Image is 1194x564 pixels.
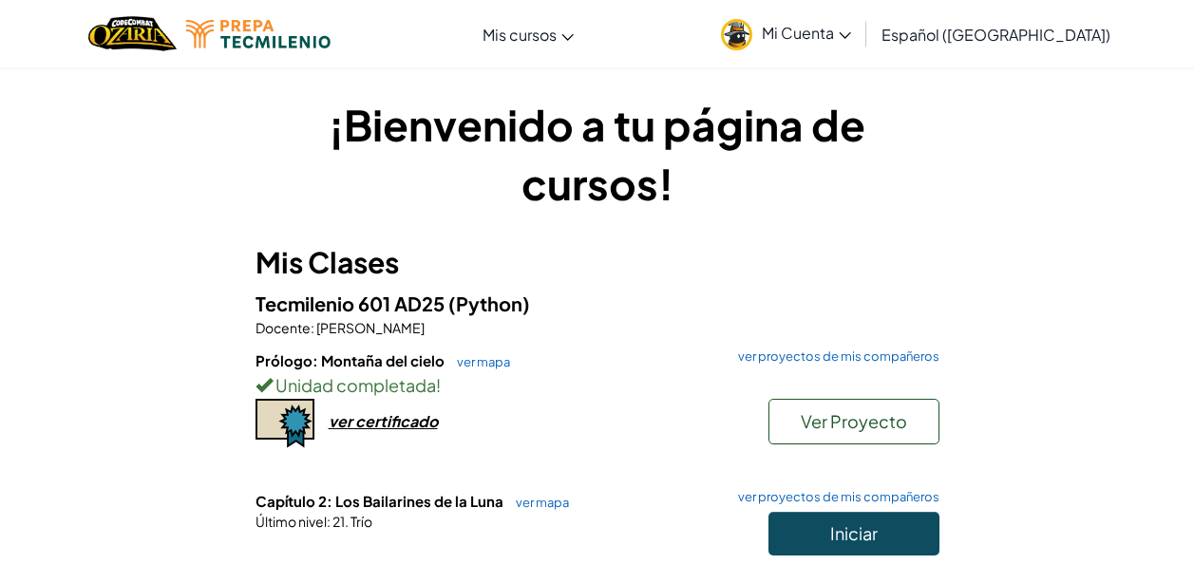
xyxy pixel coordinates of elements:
[331,513,349,530] span: 21.
[273,374,436,396] span: Unidad completada
[447,354,510,369] a: ver mapa
[311,319,314,336] span: :
[801,410,907,432] span: Ver Proyecto
[349,513,372,530] span: Trío
[711,4,861,64] a: Mi Cuenta
[314,319,425,336] span: [PERSON_NAME]
[473,9,583,60] a: Mis cursos
[186,20,331,48] img: Tecmilenio logo
[881,25,1110,45] span: Español ([GEOGRAPHIC_DATA])
[436,374,441,396] span: !
[256,411,438,431] a: ver certificado
[256,291,448,315] span: Tecmilenio 601 AD25
[721,19,752,50] img: avatar
[483,25,557,45] span: Mis cursos
[256,492,506,510] span: Capítulo 2: Los Bailarines de la Luna
[729,491,939,503] a: ver proyectos de mis compañeros
[768,399,939,444] button: Ver Proyecto
[256,513,327,530] span: Último nivel
[830,522,878,544] span: Iniciar
[256,319,311,336] span: Docente
[768,512,939,555] button: Iniciar
[729,350,939,363] a: ver proyectos de mis compañeros
[329,411,438,431] div: ver certificado
[88,14,177,53] img: Home
[872,9,1120,60] a: Español ([GEOGRAPHIC_DATA])
[762,23,851,43] span: Mi Cuenta
[88,14,177,53] a: Ozaria by CodeCombat logo
[448,291,530,315] span: (Python)
[256,241,939,284] h3: Mis Clases
[327,513,331,530] span: :
[256,399,314,448] img: certificate-icon.png
[256,351,447,369] span: Prólogo: Montaña del cielo
[256,95,939,213] h1: ¡Bienvenido a tu página de cursos!
[506,495,569,510] a: ver mapa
